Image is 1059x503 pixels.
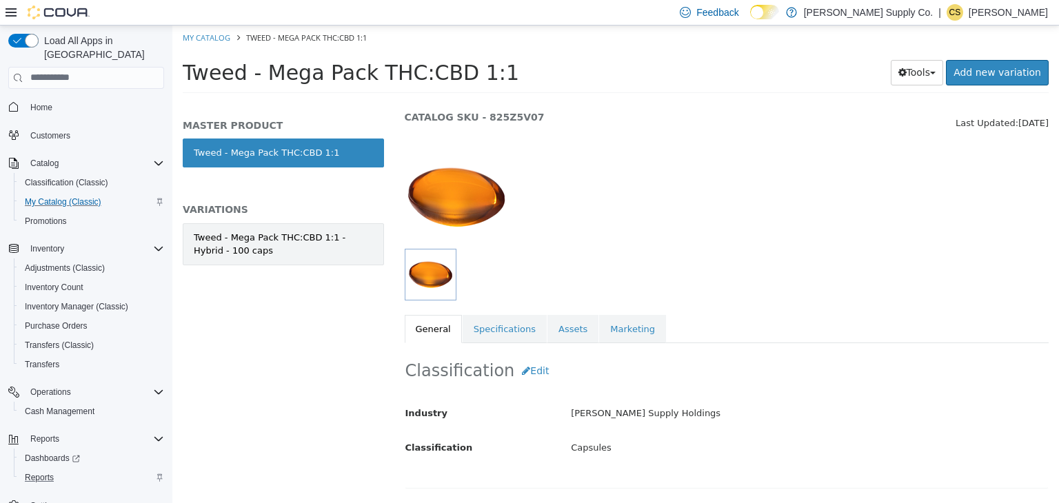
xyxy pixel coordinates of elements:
[25,127,76,144] a: Customers
[30,130,70,141] span: Customers
[14,173,170,192] button: Classification (Classic)
[25,282,83,293] span: Inventory Count
[14,316,170,336] button: Purchase Orders
[3,97,170,117] button: Home
[19,403,100,420] a: Cash Management
[39,34,164,61] span: Load All Apps in [GEOGRAPHIC_DATA]
[25,99,58,116] a: Home
[3,429,170,449] button: Reports
[14,297,170,316] button: Inventory Manager (Classic)
[19,403,164,420] span: Cash Management
[19,213,72,229] a: Promotions
[233,333,876,358] h2: Classification
[3,154,170,173] button: Catalog
[19,194,164,210] span: My Catalog (Classic)
[3,239,170,258] button: Inventory
[25,240,164,257] span: Inventory
[25,177,108,188] span: Classification (Classic)
[290,289,374,318] a: Specifications
[25,301,128,312] span: Inventory Manager (Classic)
[19,469,164,486] span: Reports
[74,7,194,17] span: Tweed - Mega Pack THC:CBD 1:1
[19,298,134,315] a: Inventory Manager (Classic)
[25,320,88,331] span: Purchase Orders
[19,174,164,191] span: Classification (Classic)
[19,279,164,296] span: Inventory Count
[25,359,59,370] span: Transfers
[14,402,170,421] button: Cash Management
[19,356,65,373] a: Transfers
[25,155,164,172] span: Catalog
[25,155,64,172] button: Catalog
[19,194,107,210] a: My Catalog (Classic)
[25,216,67,227] span: Promotions
[388,376,886,400] div: [PERSON_NAME] Supply Holdings
[19,318,164,334] span: Purchase Orders
[25,406,94,417] span: Cash Management
[25,340,94,351] span: Transfers (Classic)
[14,192,170,212] button: My Catalog (Classic)
[375,289,426,318] a: Assets
[19,318,93,334] a: Purchase Orders
[19,337,99,353] a: Transfers (Classic)
[19,450,164,466] span: Dashboards
[232,85,710,98] h5: CATALOG SKU - 825Z5V07
[19,260,164,276] span: Adjustments (Classic)
[30,243,64,254] span: Inventory
[19,298,164,315] span: Inventory Manager (Classic)
[10,113,212,142] a: Tweed - Mega Pack THC:CBD 1:1
[25,196,101,207] span: My Catalog (Classic)
[19,356,164,373] span: Transfers
[10,7,58,17] a: My Catalog
[949,4,961,21] span: CS
[28,6,90,19] img: Cova
[19,260,110,276] a: Adjustments (Classic)
[19,279,89,296] a: Inventory Count
[25,240,70,257] button: Inventory
[14,468,170,487] button: Reports
[25,384,164,400] span: Operations
[947,4,963,21] div: Charisma Santos
[30,102,52,113] span: Home
[233,382,276,393] span: Industry
[750,5,779,19] input: Dark Mode
[25,453,80,464] span: Dashboards
[25,431,65,447] button: Reports
[3,125,170,145] button: Customers
[14,258,170,278] button: Adjustments (Classic)
[25,431,164,447] span: Reports
[3,382,170,402] button: Operations
[10,35,347,59] span: Tweed - Mega Pack THC:CBD 1:1
[19,450,85,466] a: Dashboards
[14,336,170,355] button: Transfers (Classic)
[388,411,886,435] div: Capsules
[19,469,59,486] a: Reports
[10,94,212,106] h5: MASTER PRODUCT
[14,278,170,297] button: Inventory Count
[25,263,105,274] span: Adjustments (Classic)
[427,289,494,318] a: Marketing
[14,212,170,231] button: Promotions
[14,355,170,374] button: Transfers
[25,99,164,116] span: Home
[774,34,876,60] a: Add new variation
[25,472,54,483] span: Reports
[750,19,751,20] span: Dark Mode
[342,333,384,358] button: Edit
[30,433,59,444] span: Reports
[938,4,941,21] p: |
[10,178,212,190] h5: VARIATIONS
[783,92,846,103] span: Last Updated:
[696,6,738,19] span: Feedback
[30,158,59,169] span: Catalog
[846,92,876,103] span: [DATE]
[25,384,77,400] button: Operations
[21,205,201,232] div: Tweed - Mega Pack THC:CBD 1:1 - Hybrid - 100 caps
[14,449,170,468] a: Dashboards
[969,4,1048,21] p: [PERSON_NAME]
[19,337,164,353] span: Transfers (Classic)
[232,289,290,318] a: General
[19,213,164,229] span: Promotions
[718,34,771,60] button: Tools
[233,417,301,427] span: Classification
